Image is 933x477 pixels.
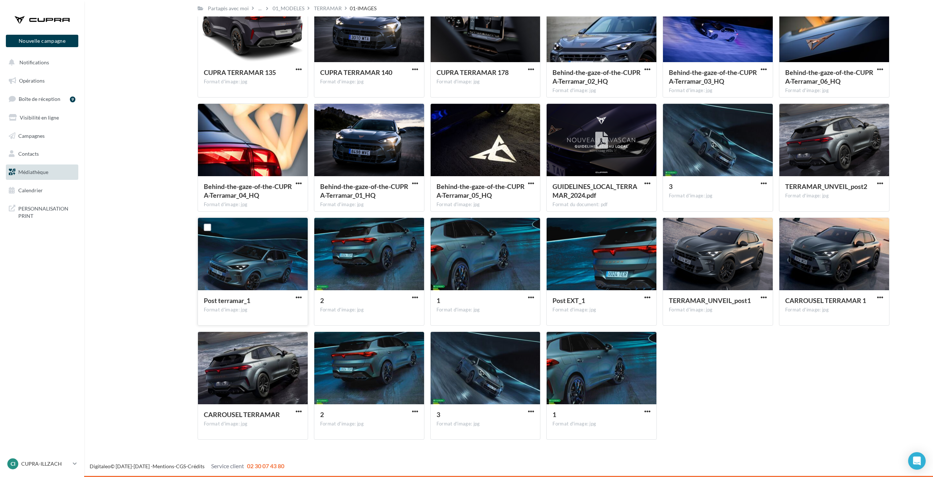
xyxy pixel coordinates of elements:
[436,421,535,427] div: Format d'image: jpg
[552,421,651,427] div: Format d'image: jpg
[21,460,70,467] p: CUPRA-ILLZACH
[320,410,324,419] span: 2
[257,3,263,14] div: ...
[436,68,509,76] span: CUPRA TERRAMAR 178
[4,146,80,162] a: Contacts
[785,193,883,199] div: Format d'image: jpg
[669,87,767,94] div: Format d'image: jpg
[204,307,302,313] div: Format d'image: jpg
[669,296,751,304] span: TERRAMAR_UNVEIL_post1
[436,410,440,419] span: 3
[204,182,292,199] span: Behind-the-gaze-of-the-CUPRA-Terramar_04_HQ
[552,410,556,419] span: 1
[18,132,45,139] span: Campagnes
[4,128,80,144] a: Campagnes
[176,463,186,469] a: CGS
[204,68,276,76] span: CUPRA TERRAMAR 135
[247,462,284,469] span: 02 30 07 43 80
[436,307,535,313] div: Format d'image: jpg
[552,68,641,85] span: Behind-the-gaze-of-the-CUPRA-Terramar_02_HQ
[320,79,418,85] div: Format d'image: jpg
[436,296,440,304] span: 1
[273,5,304,12] div: 01_MODELES
[436,79,535,85] div: Format d'image: jpg
[552,201,651,208] div: Format du document: pdf
[669,307,767,313] div: Format d'image: jpg
[6,457,78,471] a: CI CUPRA-ILLZACH
[4,91,80,107] a: Boîte de réception9
[204,421,302,427] div: Format d'image: jpg
[908,452,926,470] div: Open Intercom Messenger
[320,68,392,76] span: CUPRA TERRAMAR 140
[18,169,48,175] span: Médiathèque
[90,463,110,469] a: Digitaleo
[18,204,75,219] span: PERSONNALISATION PRINT
[669,68,757,85] span: Behind-the-gaze-of-the-CUPRA-Terramar_03_HQ
[4,164,80,180] a: Médiathèque
[669,182,672,190] span: 3
[11,460,15,467] span: CI
[4,110,80,125] a: Visibilité en ligne
[4,183,80,198] a: Calendrier
[320,307,418,313] div: Format d'image: jpg
[211,462,244,469] span: Service client
[785,307,883,313] div: Format d'image: jpg
[436,201,535,208] div: Format d'image: jpg
[785,87,883,94] div: Format d'image: jpg
[436,182,525,199] span: Behind-the-gaze-of-the-CUPRA-Terramar_05_HQ
[669,193,767,199] div: Format d'image: jpg
[204,410,280,419] span: CARROUSEL TERRAMAR
[320,201,418,208] div: Format d'image: jpg
[6,35,78,47] button: Nouvelle campagne
[204,201,302,208] div: Format d'image: jpg
[350,5,376,12] div: 01-IMAGES
[4,73,80,88] a: Opérations
[70,96,75,102] div: 9
[204,296,250,304] span: Post terramar_1
[320,182,408,199] span: Behind-the-gaze-of-the-CUPRA-Terramar_01_HQ
[785,182,867,190] span: TERRAMAR_UNVEIL_post2
[552,87,651,94] div: Format d'image: jpg
[320,296,324,304] span: 2
[208,5,249,12] div: Partagés avec moi
[18,187,43,193] span: Calendrier
[19,59,49,65] span: Notifications
[314,5,342,12] div: TERRAMAR
[188,463,205,469] a: Crédits
[552,307,651,313] div: Format d'image: jpg
[552,296,585,304] span: Post EXT_1
[90,463,284,469] span: © [DATE]-[DATE] - - -
[785,68,873,85] span: Behind-the-gaze-of-the-CUPRA-Terramar_06_HQ
[785,296,866,304] span: CARROUSEL TERRAMAR 1
[204,79,302,85] div: Format d'image: jpg
[19,77,45,84] span: Opérations
[4,55,77,70] button: Notifications
[19,96,60,102] span: Boîte de réception
[320,421,418,427] div: Format d'image: jpg
[4,201,80,222] a: PERSONNALISATION PRINT
[552,182,637,199] span: GUIDELINES_LOCAL_TERRAMAR_2024.pdf
[153,463,174,469] a: Mentions
[20,114,59,121] span: Visibilité en ligne
[18,151,39,157] span: Contacts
